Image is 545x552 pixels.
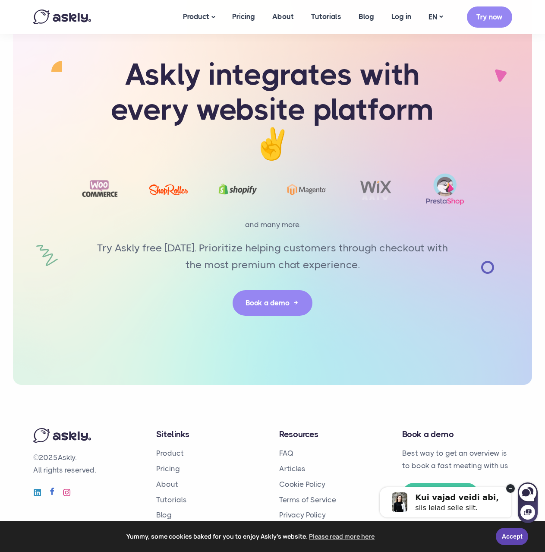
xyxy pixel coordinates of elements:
[308,530,376,543] a: learn more about cookies
[420,11,451,23] a: EN
[402,428,512,441] h4: Book a demo
[149,184,188,195] img: ShopRoller
[279,428,389,441] h4: Resources
[361,471,539,524] iframe: Askly chat
[218,178,257,200] img: Shopify
[402,447,512,472] p: Best way to get an overview is to book a fast meeting with us
[496,528,528,545] a: Accept
[156,480,178,489] a: About
[33,428,91,443] img: Askly logo
[233,290,312,316] a: Book a demo
[279,511,326,519] a: Privacy Policy
[156,428,266,441] h4: Sitelinks
[13,530,490,543] span: Yummy, some cookies baked for you to enjoy Askly's website.
[81,178,120,201] img: Woocommerce
[95,240,450,273] p: Try Askly free [DATE]. Prioritize helping customers through checkout with the most premium chat e...
[356,178,395,200] img: Wix
[467,6,512,28] a: Try now
[279,449,293,457] a: FAQ
[156,464,180,473] a: Pricing
[156,449,184,457] a: Product
[33,451,143,476] p: © Askly. All rights reserved.
[33,10,91,24] img: Askly
[39,453,58,462] span: 2025
[279,480,325,489] a: Cookie Policy
[279,464,306,473] a: Articles
[279,495,336,504] a: Terms of Service
[74,219,471,231] p: and many more.
[287,184,326,195] img: Magento
[156,495,187,504] a: Tutorials
[425,173,464,206] img: prestashop
[156,511,172,519] a: Blog
[95,57,450,162] h1: Askly integrates with every website platform ✌️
